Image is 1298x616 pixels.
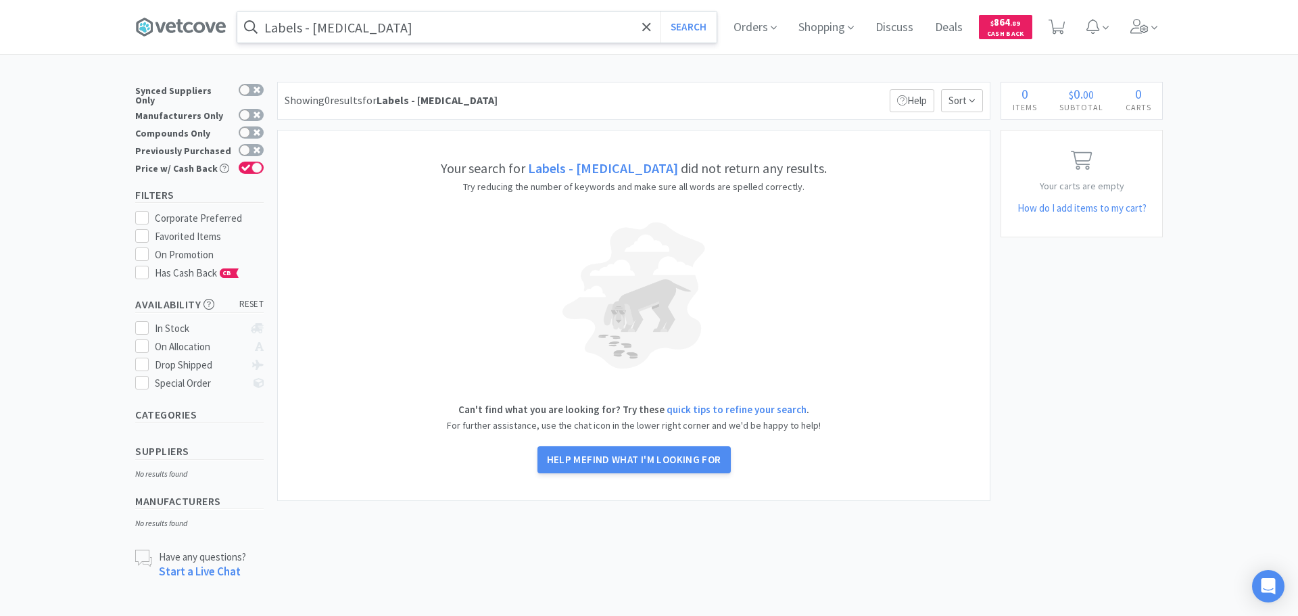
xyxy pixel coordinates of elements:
[979,9,1032,45] a: $864.89Cash Back
[1069,88,1074,101] span: $
[155,339,245,355] div: On Allocation
[1001,200,1162,216] h5: How do I add items to my cart?
[1010,19,1020,28] span: . 89
[155,375,245,392] div: Special Order
[135,469,187,479] i: No results found
[135,297,264,312] h5: Availability
[1135,85,1142,102] span: 0
[1083,88,1094,101] span: 00
[660,11,717,43] button: Search
[528,160,678,176] strong: Labels - [MEDICAL_DATA]
[135,109,232,120] div: Manufacturers Only
[431,158,837,179] h5: Your search for did not return any results.
[990,19,994,28] span: $
[1001,179,1162,193] p: Your carts are empty
[135,444,264,459] h5: Suppliers
[870,22,919,34] a: Discuss
[362,93,498,107] span: for
[155,229,264,245] div: Favorited Items
[239,298,264,312] span: reset
[431,179,837,194] p: Try reducing the number of keywords and make sure all words are spelled correctly.
[155,321,245,337] div: In Stock
[377,93,498,107] strong: Labels - [MEDICAL_DATA]
[537,446,731,473] button: Help mefind what I'm looking for
[560,194,708,397] img: blind-dog-light.png
[155,210,264,227] div: Corporate Preferred
[155,266,239,279] span: Has Cash Back
[159,564,241,579] a: Start a Live Chat
[587,453,721,466] span: find what I'm looking for
[1001,101,1048,114] h4: Items
[135,494,264,509] h5: Manufacturers
[135,144,232,156] div: Previously Purchased
[135,126,232,138] div: Compounds Only
[1048,101,1114,114] h4: Subtotal
[135,407,264,423] h5: Categories
[220,269,234,277] span: CB
[941,89,983,112] span: Sort
[1074,85,1080,102] span: 0
[1252,570,1284,602] div: Open Intercom Messenger
[135,84,232,105] div: Synced Suppliers Only
[135,187,264,203] h5: Filters
[285,92,498,110] div: Showing 0 results
[135,162,232,173] div: Price w/ Cash Back
[1021,85,1028,102] span: 0
[930,22,968,34] a: Deals
[458,403,809,416] strong: Can't find what you are looking for? Try these .
[155,247,264,263] div: On Promotion
[890,89,934,112] p: Help
[431,418,837,433] p: For further assistance, use the chat icon in the lower right corner and we'd be happy to help!
[155,357,245,373] div: Drop Shipped
[135,518,187,528] i: No results found
[987,30,1024,39] span: Cash Back
[159,550,246,564] p: Have any questions?
[667,403,807,416] a: quick tips to refine your search
[990,16,1020,28] span: 864
[237,11,717,43] input: Search by item, sku, manufacturer, ingredient, size...
[1048,87,1114,101] div: .
[1114,101,1162,114] h4: Carts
